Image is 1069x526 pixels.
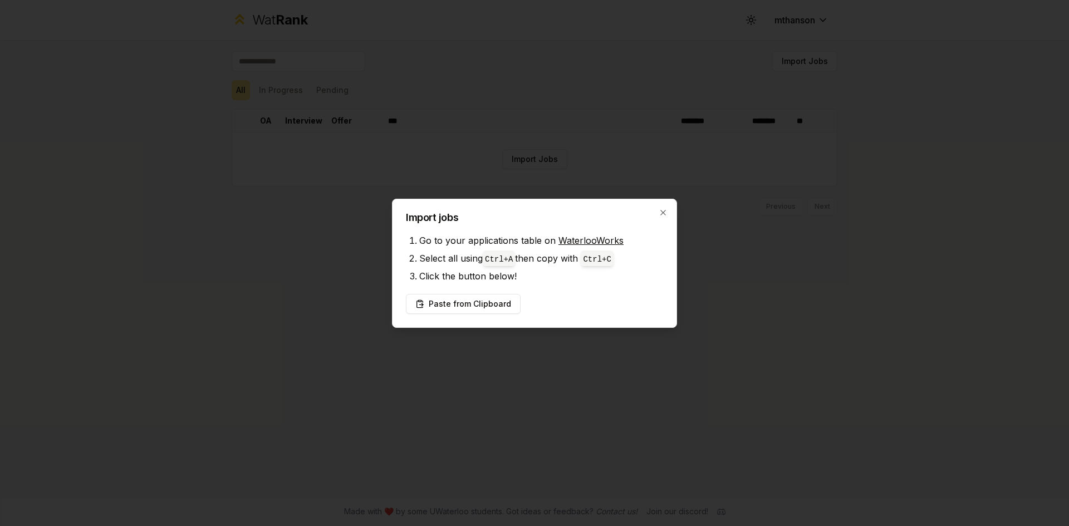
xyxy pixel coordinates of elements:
a: WaterlooWorks [558,235,624,246]
li: Click the button below! [419,267,663,285]
h2: Import jobs [406,213,663,223]
li: Select all using then copy with [419,249,663,267]
button: Paste from Clipboard [406,294,521,314]
code: Ctrl+ A [485,255,513,264]
li: Go to your applications table on [419,232,663,249]
code: Ctrl+ C [583,255,611,264]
